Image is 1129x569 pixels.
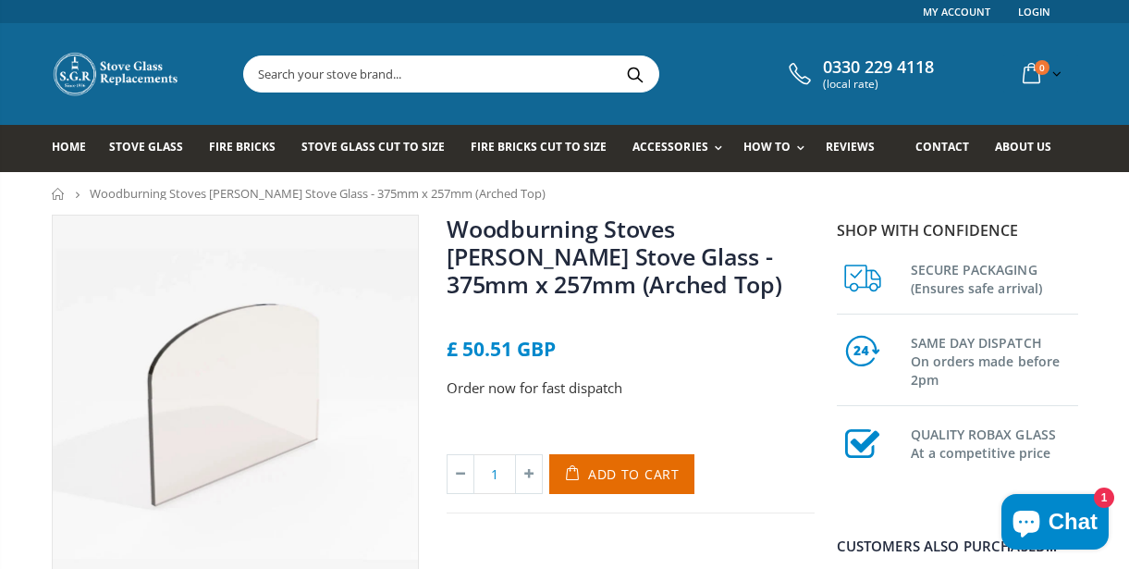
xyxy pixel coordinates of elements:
[826,125,889,172] a: Reviews
[52,188,66,200] a: Home
[447,213,782,300] a: Woodburning Stoves [PERSON_NAME] Stove Glass - 375mm x 257mm (Arched Top)
[244,56,865,92] input: Search your stove brand...
[52,51,181,97] img: Stove Glass Replacement
[915,139,969,155] span: Contact
[995,125,1065,172] a: About us
[1035,60,1049,75] span: 0
[301,139,445,155] span: Stove Glass Cut To Size
[588,465,680,483] span: Add to Cart
[109,125,197,172] a: Stove Glass
[447,377,815,399] p: Order now for fast dispatch
[471,139,607,155] span: Fire Bricks Cut To Size
[615,56,657,92] button: Search
[1015,56,1065,92] a: 0
[837,539,1078,553] div: Customers also purchased...
[52,139,86,155] span: Home
[549,454,694,494] button: Add to Cart
[447,336,556,362] span: £ 50.51 GBP
[632,125,730,172] a: Accessories
[823,78,934,91] span: (local rate)
[52,125,100,172] a: Home
[995,139,1051,155] span: About us
[911,422,1078,463] h3: QUALITY ROBAX GLASS At a competitive price
[743,125,814,172] a: How To
[915,125,983,172] a: Contact
[90,185,546,202] span: Woodburning Stoves [PERSON_NAME] Stove Glass - 375mm x 257mm (Arched Top)
[632,139,707,155] span: Accessories
[826,139,875,155] span: Reviews
[109,139,183,155] span: Stove Glass
[743,139,791,155] span: How To
[996,494,1114,554] inbox-online-store-chat: Shopify online store chat
[823,57,934,78] span: 0330 229 4118
[471,125,620,172] a: Fire Bricks Cut To Size
[911,257,1078,298] h3: SECURE PACKAGING (Ensures safe arrival)
[301,125,459,172] a: Stove Glass Cut To Size
[911,330,1078,390] h3: SAME DAY DISPATCH On orders made before 2pm
[209,125,289,172] a: Fire Bricks
[209,139,276,155] span: Fire Bricks
[837,219,1078,241] p: Shop with confidence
